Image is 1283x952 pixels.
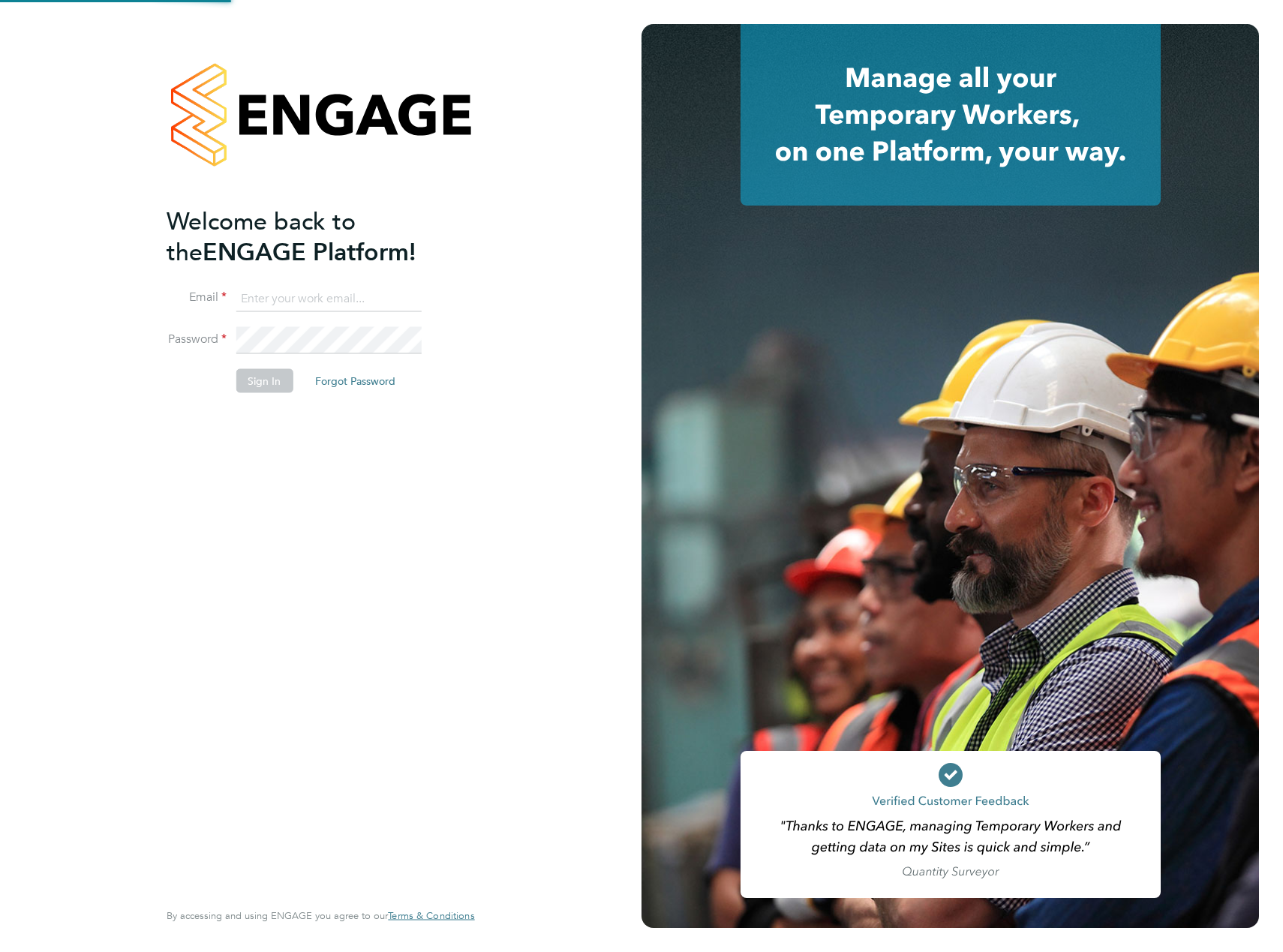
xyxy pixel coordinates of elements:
span: Terms & Conditions [388,909,474,922]
label: Password [167,332,227,347]
h2: ENGAGE Platform! [167,206,459,267]
span: Welcome back to the [167,206,356,266]
input: Enter your work email... [236,285,421,312]
button: Forgot Password [303,369,407,393]
a: Terms & Conditions [388,910,474,922]
button: Sign In [236,369,293,393]
span: By accessing and using ENGAGE you agree to our [167,909,474,922]
label: Email [167,290,227,305]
